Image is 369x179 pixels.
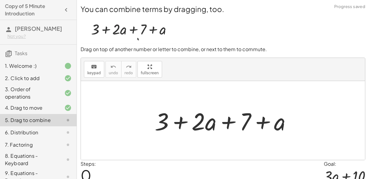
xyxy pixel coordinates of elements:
i: Task finished and correct. [64,75,72,82]
span: [PERSON_NAME] [15,25,62,32]
div: 1. Welcome :) [5,62,54,70]
i: Task not started. [64,156,72,163]
button: keyboardkeypad [84,61,104,78]
i: redo [126,63,132,71]
span: fullscreen [141,71,159,75]
div: Goal: [324,160,365,168]
div: 3. Order of operations [5,86,54,100]
i: Task not started. [64,141,72,148]
i: keyboard [91,63,97,71]
h2: You can combine terms by dragging, too. [81,4,365,14]
label: Steps: [81,161,96,167]
h4: Copy of 5 Minute Introduction [5,2,61,17]
div: 2. Click to add [5,75,54,82]
div: 4. Drag to move [5,104,54,112]
i: undo [110,63,116,71]
i: Task finished. [64,62,72,70]
div: 5. Drag to combine [5,116,54,124]
i: Task finished and correct. [64,104,72,112]
i: Task not started. [64,129,72,136]
p: Drag on top of another number or letter to combine, or next to them to commute. [81,46,365,53]
i: Task finished and correct. [64,89,72,97]
span: Tasks [15,50,27,56]
span: keypad [87,71,101,75]
div: 7. Factoring [5,141,54,148]
button: undoundo [105,61,121,78]
i: Task not started. [64,116,72,124]
div: Not you? [7,33,72,39]
button: fullscreen [137,61,162,78]
span: redo [125,71,133,75]
span: Progress saved [334,4,365,10]
div: 8. Equations - Keyboard [5,152,54,167]
span: undo [109,71,118,75]
button: redoredo [121,61,136,78]
div: 6. Distribution [5,129,54,136]
img: 2732cd314113cae88e86a0da4ff5faf75a6c1d0334688b807fde28073a48b3bd.webp [81,14,177,44]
